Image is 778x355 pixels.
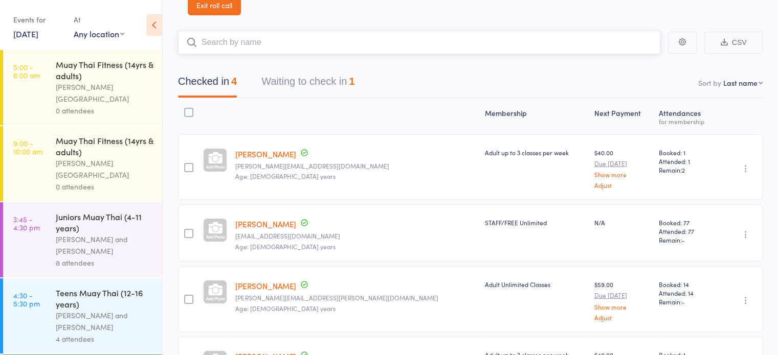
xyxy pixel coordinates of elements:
div: 0 attendees [56,105,153,116]
span: - [682,297,685,306]
div: Adult up to 3 classes per week [485,148,586,157]
span: Attended: 1 [659,157,714,165]
div: 1 [349,76,354,87]
div: [PERSON_NAME][GEOGRAPHIC_DATA] [56,157,153,181]
div: Juniors Muay Thai (4-11 years) [56,211,153,233]
div: [PERSON_NAME][GEOGRAPHIC_DATA] [56,81,153,105]
span: Age: [DEMOGRAPHIC_DATA] years [235,304,335,313]
div: Next Payment [590,103,655,130]
span: Remain: [659,297,714,306]
a: [PERSON_NAME] [235,149,296,159]
div: N/A [594,218,651,227]
span: - [682,235,685,244]
div: Events for [13,11,63,28]
div: Membership [481,103,590,130]
div: 4 [231,76,237,87]
time: 3:45 - 4:30 pm [13,215,40,231]
a: Adjust [594,314,651,321]
div: STAFF/FREE Unlimited [485,218,586,227]
button: CSV [704,32,763,54]
time: 5:00 - 6:00 am [13,63,40,79]
span: Attended: 14 [659,289,714,297]
label: Sort by [698,78,721,88]
a: 5:00 -6:00 amMuay Thai Fitness (14yrs & adults)[PERSON_NAME][GEOGRAPHIC_DATA]0 attendees [3,50,162,125]
small: Due [DATE] [594,292,651,299]
div: Adult Unlimited Classes [485,280,586,289]
time: 4:30 - 5:30 pm [13,291,40,307]
button: Checked in4 [178,70,237,98]
div: $40.00 [594,148,651,188]
div: for membership [659,118,714,125]
small: Aliciaorr84@hotmail.com [235,232,477,240]
div: 8 attendees [56,257,153,269]
a: Show more [594,171,651,178]
div: 0 attendees [56,181,153,193]
a: 9:00 -10:00 amMuay Thai Fitness (14yrs & adults)[PERSON_NAME][GEOGRAPHIC_DATA]0 attendees [3,126,162,201]
div: Teens Muay Thai (12-16 years) [56,287,153,310]
small: Due [DATE] [594,160,651,167]
span: Age: [DEMOGRAPHIC_DATA] years [235,172,335,180]
input: Search by name [178,31,660,54]
div: Last name [723,78,758,88]
span: Booked: 14 [659,280,714,289]
small: shannon.papera@gmail.com [235,294,477,301]
span: 2 [682,165,685,174]
a: [DATE] [13,28,38,39]
div: Muay Thai Fitness (14yrs & adults) [56,135,153,157]
small: Monica-legge@hotmail.com [235,162,477,170]
span: Remain: [659,235,714,244]
span: Booked: 77 [659,218,714,227]
a: 3:45 -4:30 pmJuniors Muay Thai (4-11 years)[PERSON_NAME] and [PERSON_NAME]8 attendees [3,202,162,277]
div: At [74,11,124,28]
a: [PERSON_NAME] [235,280,296,291]
div: $59.00 [594,280,651,320]
span: Attended: 77 [659,227,714,235]
a: Show more [594,303,651,310]
button: Waiting to check in1 [261,70,354,98]
span: Booked: 1 [659,148,714,157]
span: Age: [DEMOGRAPHIC_DATA] years [235,242,335,251]
div: Any location [74,28,124,39]
div: Muay Thai Fitness (14yrs & adults) [56,59,153,81]
span: Remain: [659,165,714,174]
div: [PERSON_NAME] and [PERSON_NAME] [56,233,153,257]
a: 4:30 -5:30 pmTeens Muay Thai (12-16 years)[PERSON_NAME] and [PERSON_NAME]4 attendees [3,278,162,353]
time: 9:00 - 10:00 am [13,139,42,155]
div: 4 attendees [56,333,153,345]
a: [PERSON_NAME] [235,219,296,229]
div: [PERSON_NAME] and [PERSON_NAME] [56,310,153,333]
div: Atten­dances [655,103,718,130]
a: Adjust [594,182,651,188]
